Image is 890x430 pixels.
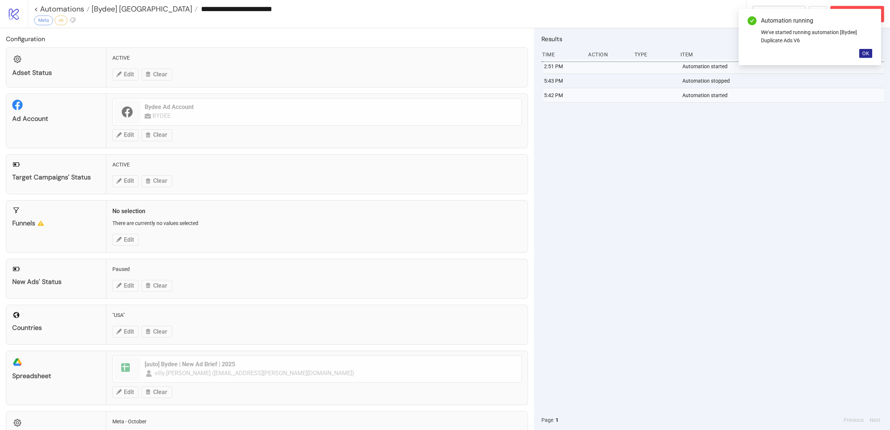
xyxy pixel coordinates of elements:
button: To Builder [752,6,806,22]
button: OK [859,49,872,58]
button: Previous [841,416,866,424]
span: Page [541,416,553,424]
h2: Results [541,34,884,44]
div: Item [680,47,884,62]
span: OK [862,50,869,56]
div: 5:42 PM [543,88,584,102]
div: Meta [34,16,53,25]
div: Automation started [682,88,886,102]
span: check-circle [748,16,756,25]
span: [Bydee] [GEOGRAPHIC_DATA] [90,4,192,14]
button: ... [808,6,827,22]
a: < Automations [34,5,90,13]
button: Next [867,416,883,424]
div: Automation running [761,16,872,25]
div: We've started running automation [Bydee] Duplicate Ads V6 [761,28,872,44]
h2: Configuration [6,34,528,44]
button: Abort Run [830,6,884,22]
a: [Bydee] [GEOGRAPHIC_DATA] [90,5,198,13]
div: Action [587,47,628,62]
div: 5:43 PM [543,74,584,88]
div: Automation started [682,59,886,73]
div: Automation stopped [682,74,886,88]
button: 1 [553,416,561,424]
div: 2:51 PM [543,59,584,73]
div: Type [634,47,675,62]
div: v6 [55,16,67,25]
div: Time [541,47,582,62]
